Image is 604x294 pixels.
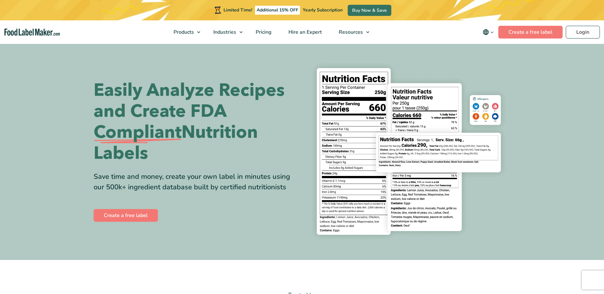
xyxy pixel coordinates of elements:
[165,20,203,44] a: Products
[498,26,563,38] a: Create a free label
[337,29,364,36] span: Resources
[94,209,158,222] a: Create a free label
[303,7,343,13] span: Yearly Subscription
[254,29,272,36] span: Pricing
[247,20,279,44] a: Pricing
[255,6,300,15] span: Additional 15% OFF
[330,20,373,44] a: Resources
[94,122,181,143] span: Compliant
[94,171,297,192] div: Save time and money, create your own label in minutes using our 500k+ ingredient database built b...
[205,20,246,44] a: Industries
[280,20,329,44] a: Hire an Expert
[287,29,323,36] span: Hire an Expert
[172,29,195,36] span: Products
[211,29,237,36] span: Industries
[94,80,297,164] h1: Easily Analyze Recipes and Create FDA Nutrition Labels
[566,26,600,38] a: Login
[224,7,252,13] span: Limited Time!
[348,5,391,16] a: Buy Now & Save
